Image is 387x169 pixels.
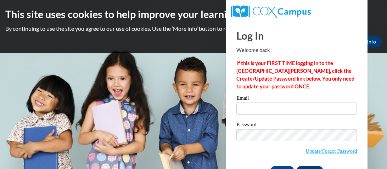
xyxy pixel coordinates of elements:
img: COX Campus [231,5,310,18]
p: By continuing to use the site you agree to our use of cookies. Use the ‘More info’ button to read... [5,25,382,33]
label: Email [236,95,357,103]
label: Password [236,122,357,129]
a: Update/Forgot Password [305,148,357,154]
h1: Log In [236,28,357,43]
p: Welcome back! [236,46,357,54]
h2: This site uses cookies to help improve your learning experience. [5,7,382,21]
strong: If this is your FIRST TIME logging in to the [GEOGRAPHIC_DATA][PERSON_NAME], click the Create/Upd... [236,60,354,89]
